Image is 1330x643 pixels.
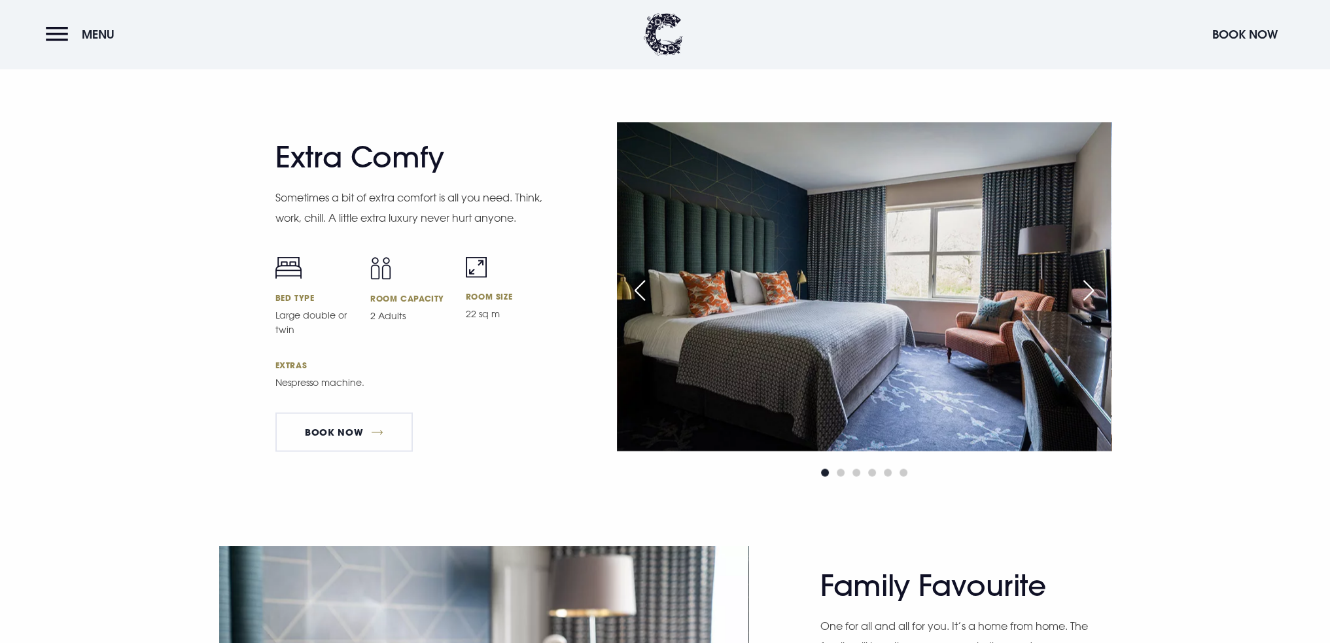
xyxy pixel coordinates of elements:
span: Go to slide 4 [868,469,876,477]
img: Room size icon [466,257,487,278]
p: Large double or twin [275,308,355,337]
h6: Extras [275,360,546,370]
span: Go to slide 5 [884,469,892,477]
img: Hotel in Bangor Northern Ireland [617,122,1111,451]
img: Bed icon [275,257,302,279]
span: Menu [82,27,114,42]
p: 2 Adults [370,309,450,323]
button: Book Now [1206,20,1284,48]
a: Book Now [275,413,413,452]
span: Go to slide 3 [852,469,860,477]
h6: Room Capacity [370,293,450,304]
p: Nespresso machine. [275,375,544,390]
h2: Family Favourite [820,568,1076,603]
p: 22 sq m [466,307,546,321]
button: Menu [46,20,121,48]
span: Go to slide 6 [900,469,907,477]
img: Capacity icon [370,257,391,280]
h6: Bed Type [275,292,355,303]
span: Go to slide 2 [837,469,845,477]
h6: Room size [466,291,546,302]
p: Sometimes a bit of extra comfort is all you need. Think, work, chill. A little extra luxury never... [275,188,544,228]
span: Go to slide 1 [821,469,829,477]
div: Previous slide [623,276,656,305]
div: Next slide [1072,276,1105,305]
img: Clandeboye Lodge [644,13,683,56]
h2: Extra Comfy [275,140,531,175]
